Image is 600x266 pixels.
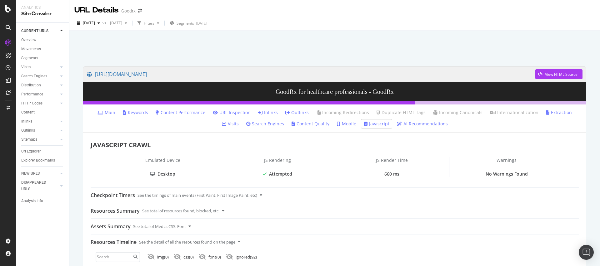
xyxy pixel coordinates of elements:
[21,157,55,164] div: Explorer Bookmarks
[91,219,131,234] div: Assets Summary
[167,18,210,28] button: Segments[DATE]
[21,28,58,34] a: CURRENT URLS
[83,82,586,101] h3: GoodRx for healthcare professionals - GoodRx
[135,18,162,28] button: Filters
[21,64,58,70] a: Visits
[449,157,564,171] div: Warnings
[91,235,137,249] div: Resources Timeline
[123,109,148,116] a: Keywords
[106,157,220,171] div: Emulated Device
[102,20,107,26] span: vs
[433,109,482,116] a: Incoming Canonicals
[21,91,43,98] div: Performance
[384,171,399,177] div: 660 ms
[208,254,221,260] div: font ( 0 )
[579,245,594,260] div: Open Intercom Messenger
[97,109,115,116] a: Main
[133,219,186,234] div: See total of Media, CSS, Font
[107,18,130,28] button: [DATE]
[21,73,58,80] a: Search Engines
[91,203,140,218] div: Resources Summary
[91,141,579,150] div: JAVASCRIPT CRAWL
[156,109,205,116] a: Content Performance
[246,121,284,127] a: Search Engines
[74,5,119,16] div: URL Details
[196,21,207,26] div: [DATE]
[222,121,239,127] a: Visits
[21,55,65,61] a: Segments
[269,171,292,177] div: Attempted
[21,118,32,125] div: Inlinks
[397,121,448,127] a: AI Recommendations
[21,10,64,17] div: SiteCrawler
[21,198,65,204] a: Analysis Info
[21,73,47,80] div: Search Engines
[236,254,257,260] div: ignored ( 92 )
[96,252,140,262] input: Search
[21,82,41,89] div: Distribution
[21,82,58,89] a: Distribution
[21,127,58,134] a: Outlinks
[144,21,154,26] div: Filters
[21,64,31,70] div: Visits
[364,121,389,127] a: Javascript
[21,136,58,143] a: Sitemaps
[316,109,369,116] a: Incoming Redirections
[21,136,37,143] div: Sitemaps
[21,100,42,107] div: HTTP Codes
[21,109,65,116] a: Content
[337,121,356,127] a: Mobile
[545,72,577,77] div: View HTML Source
[21,109,35,116] div: Content
[21,46,65,52] a: Movements
[490,109,538,116] a: Internationalization
[21,170,40,177] div: NEW URLS
[21,91,58,98] a: Performance
[258,109,278,116] a: Inlinks
[21,37,36,43] div: Overview
[21,46,41,52] div: Movements
[292,121,329,127] a: Content Quality
[83,20,95,26] span: 2025 Sep. 5th
[177,21,194,26] span: Segments
[74,18,102,28] button: [DATE]
[183,254,194,260] div: css ( 0 )
[137,188,257,203] div: See the timings of main events (First Paint, First Image Paint, etc)
[21,100,58,107] a: HTTP Codes
[21,5,64,10] div: Analytics
[213,109,251,116] a: URL Inspection
[21,179,53,192] div: DISAPPEARED URLS
[157,171,175,177] div: Desktop
[486,171,528,177] div: No Warnings Found
[546,109,572,116] a: Extraction
[21,148,65,155] a: Url Explorer
[21,28,48,34] div: CURRENT URLS
[535,69,582,79] button: View HTML Source
[139,235,235,249] div: See the detail of all the resources found on the page
[21,157,65,164] a: Explorer Bookmarks
[157,254,169,260] div: img ( 0 )
[87,66,535,82] a: [URL][DOMAIN_NAME]
[21,118,58,125] a: Inlinks
[21,37,65,43] a: Overview
[21,179,58,192] a: DISAPPEARED URLS
[285,109,309,116] a: Outlinks
[142,203,219,218] div: See total of resources found, blocked, etc.
[335,157,449,171] div: JS Render Time
[21,170,58,177] a: NEW URLS
[220,157,335,171] div: JS Rendering
[21,198,43,204] div: Analysis Info
[21,55,38,61] div: Segments
[107,20,122,26] span: 2025 Aug. 22nd
[21,127,35,134] div: Outlinks
[138,9,142,13] div: arrow-right-arrow-left
[121,8,136,14] div: Goodrx
[91,188,135,203] div: Checkpoint Timers
[377,109,426,116] a: Duplicate HTML Tags
[21,148,41,155] div: Url Explorer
